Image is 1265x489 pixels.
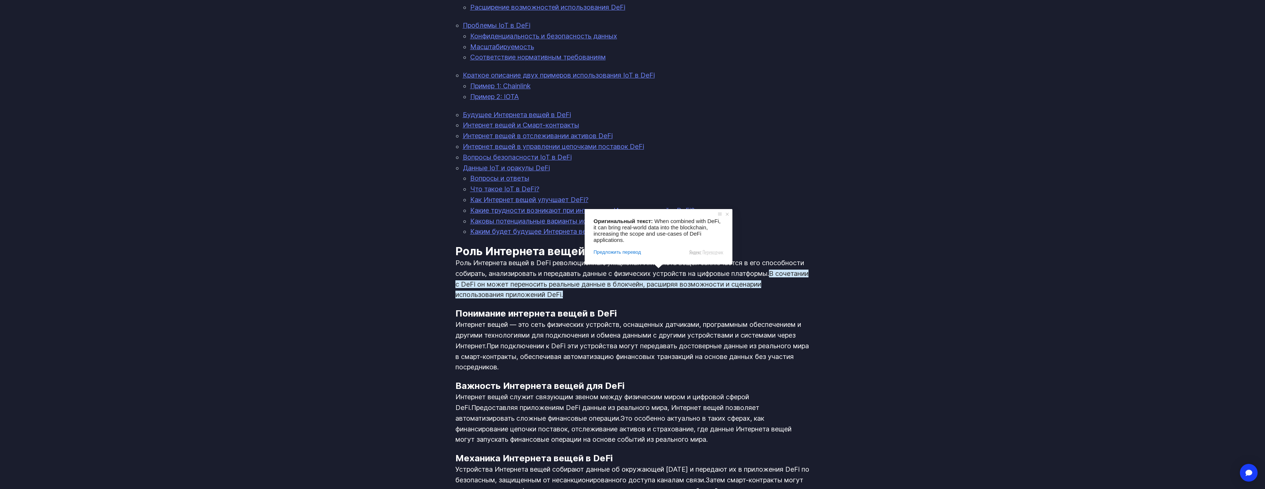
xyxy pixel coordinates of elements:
a: Интернет вещей в управлении цепочками поставок DeFi [463,143,644,150]
div: Откройте Интерком-Мессенджер [1240,464,1258,482]
a: Интернет вещей и Смарт-контракты [463,121,579,129]
span: Оригинальный текст: [594,218,653,224]
a: Данные IoT и оракулы DeFi [463,164,550,172]
span: When combined with DeFi, it can bring real-world data into the blockchain, increasing the scope a... [594,218,722,243]
a: Расширение возможностей использования DeFi [470,3,625,11]
a: Каким будет будущее Интернета вещей в DeFi? [470,228,624,235]
ya-tr-span: Это особенно актуально в таких сферах, как финансирование цепочки поставок, отслеживание активов ... [455,414,792,444]
ya-tr-span: Предоставляя приложениям DeFi данные из реального мира, Интернет вещей позволяет автоматизировать... [455,404,759,422]
a: Как Интернет вещей улучшает DeFi? [470,196,588,204]
span: Предложить перевод [594,249,641,256]
ya-tr-span: Роль Интернета вещей в DeFi [455,244,621,258]
a: Краткое описание двух примеров использования IoT в DeFi [463,71,655,79]
a: Пример 1: Chainlink [470,82,531,90]
ya-tr-span: Роль Интернета вещей в DeFi революционна. [455,259,602,267]
a: Соответствие нормативным требованиям [470,53,606,61]
a: Конфиденциальность и безопасность данных [470,32,617,40]
a: Вопросы безопасности IoT в DeFi [463,153,572,161]
ya-tr-span: Интернет вещей служит связующим звеном между физическим миром и цифровой сферой DeFi. [455,393,749,411]
a: Интернет вещей в отслеживании активов DeFi [463,132,613,140]
ya-tr-span: Интернет вещей — это сеть физических устройств, оснащенных датчиками, программным обеспечением и ... [455,321,801,350]
ya-tr-span: Устройства Интернета вещей собирают данные об окружающей [DATE] и передают их в приложения DeFi п... [455,465,809,484]
ya-tr-span: Важность Интернета вещей для DeFi [455,380,625,391]
a: Пример 2: IOTA [470,93,519,100]
a: Масштабируемость [470,43,534,51]
ya-tr-span: В сочетании с DeFi он может переносить реальные данные в блокчейн, расширяя возможности и сценари... [455,270,808,299]
a: Что такое IoT в DeFi? [470,185,539,193]
a: Будущее Интернета вещей в DeFi [463,111,571,119]
ya-tr-span: Понимание интернета вещей в DeFi [455,308,617,319]
a: Каковы потенциальные варианты использования IoT в DeFi? [470,217,664,225]
a: Вопросы и ответы [470,174,529,182]
ya-tr-span: Функционал Интернета вещей заключается в его способности собирать, анализировать и передавать дан... [455,259,804,277]
a: Проблемы IoT в DeFi [463,21,530,29]
a: Какие трудности возникают при интеграции Интернета вещей с DeFi? [470,206,694,214]
ya-tr-span: Механика Интернета вещей в DeFi [455,453,613,464]
ya-tr-span: При подключении к DeFi эти устройства могут передавать достоверные данные из реального мира в сма... [455,342,809,371]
